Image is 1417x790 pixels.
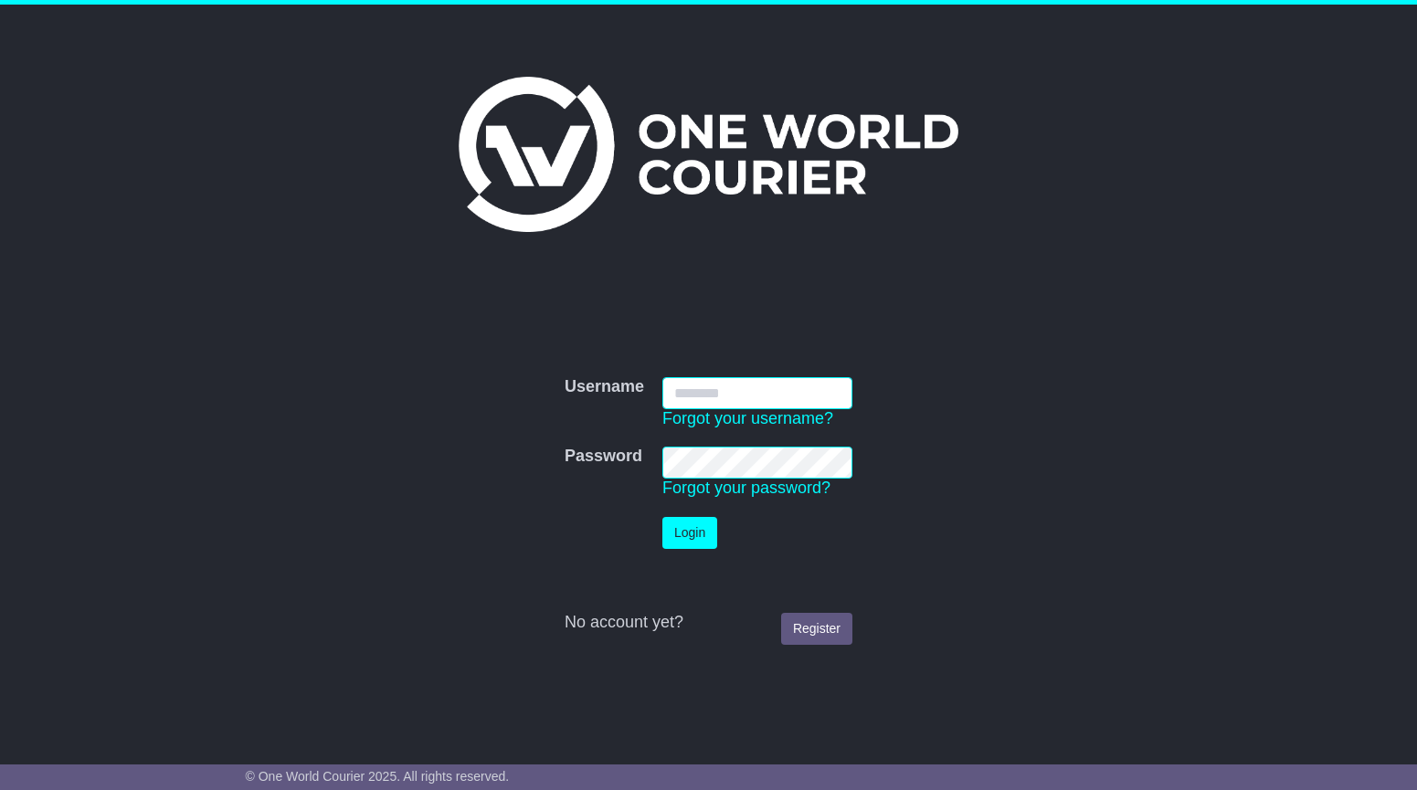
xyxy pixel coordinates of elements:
label: Username [565,377,644,397]
label: Password [565,447,642,467]
button: Login [662,517,717,549]
div: No account yet? [565,613,852,633]
img: One World [459,77,957,232]
a: Forgot your password? [662,479,830,497]
span: © One World Courier 2025. All rights reserved. [246,769,510,784]
a: Forgot your username? [662,409,833,427]
a: Register [781,613,852,645]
